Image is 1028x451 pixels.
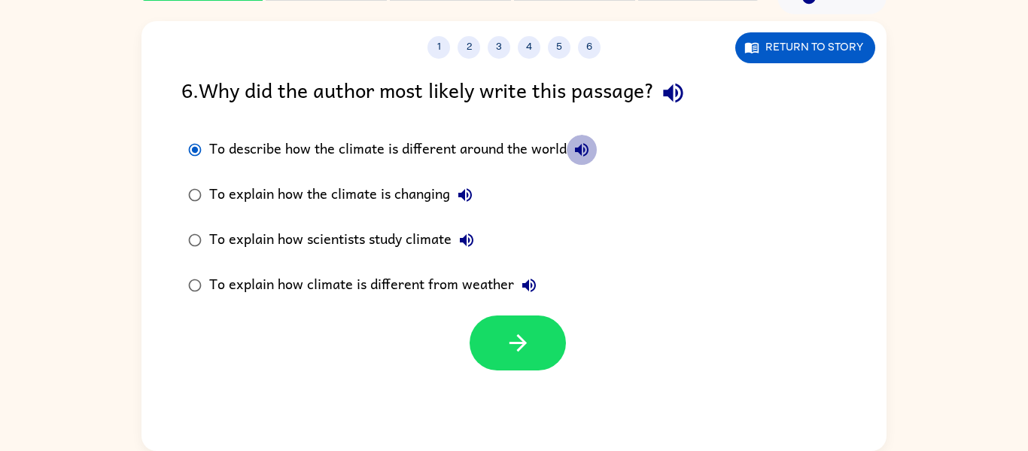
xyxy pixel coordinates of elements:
[458,36,480,59] button: 2
[209,180,480,210] div: To explain how the climate is changing
[452,225,482,255] button: To explain how scientists study climate
[514,270,544,300] button: To explain how climate is different from weather
[209,270,544,300] div: To explain how climate is different from weather
[488,36,510,59] button: 3
[427,36,450,59] button: 1
[209,225,482,255] div: To explain how scientists study climate
[209,135,597,165] div: To describe how the climate is different around the world
[548,36,570,59] button: 5
[181,74,847,112] div: 6 . Why did the author most likely write this passage?
[450,180,480,210] button: To explain how the climate is changing
[518,36,540,59] button: 4
[567,135,597,165] button: To describe how the climate is different around the world
[735,32,875,63] button: Return to story
[578,36,601,59] button: 6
